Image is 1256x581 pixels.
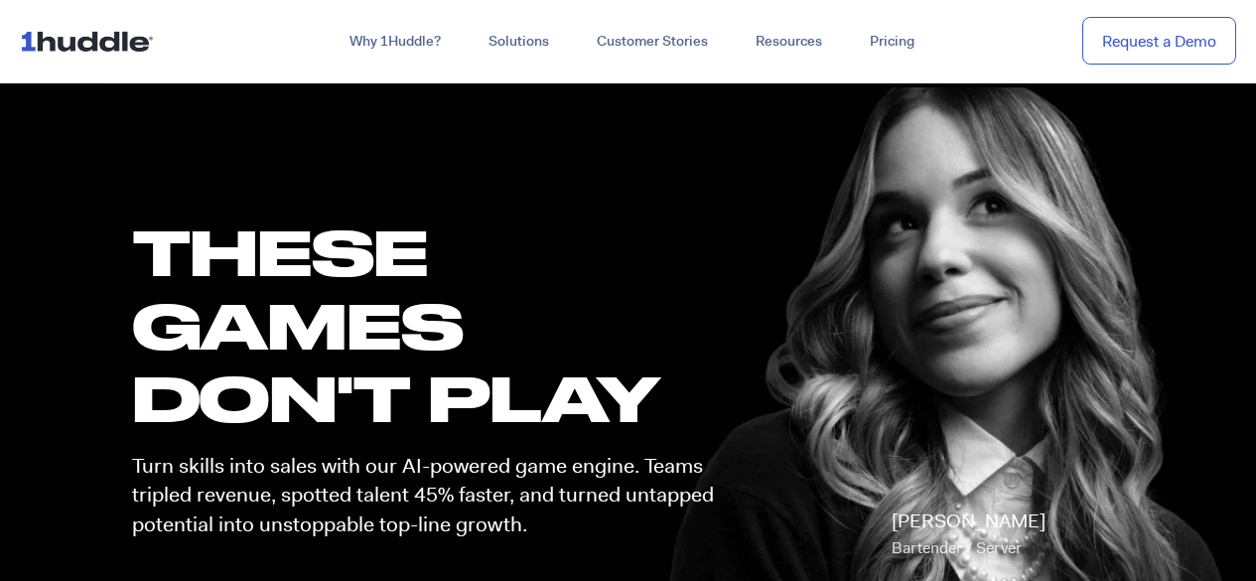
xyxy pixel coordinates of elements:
a: Solutions [465,24,573,60]
a: Pricing [846,24,938,60]
a: Customer Stories [573,24,732,60]
p: [PERSON_NAME] [892,508,1046,563]
h1: these GAMES DON'T PLAY [132,216,732,434]
a: Request a Demo [1082,17,1236,66]
img: ... [20,22,162,60]
a: Why 1Huddle? [326,24,465,60]
span: Bartender / Server [892,537,1022,558]
p: Turn skills into sales with our AI-powered game engine. Teams tripled revenue, spotted talent 45%... [132,452,732,539]
a: Resources [732,24,846,60]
